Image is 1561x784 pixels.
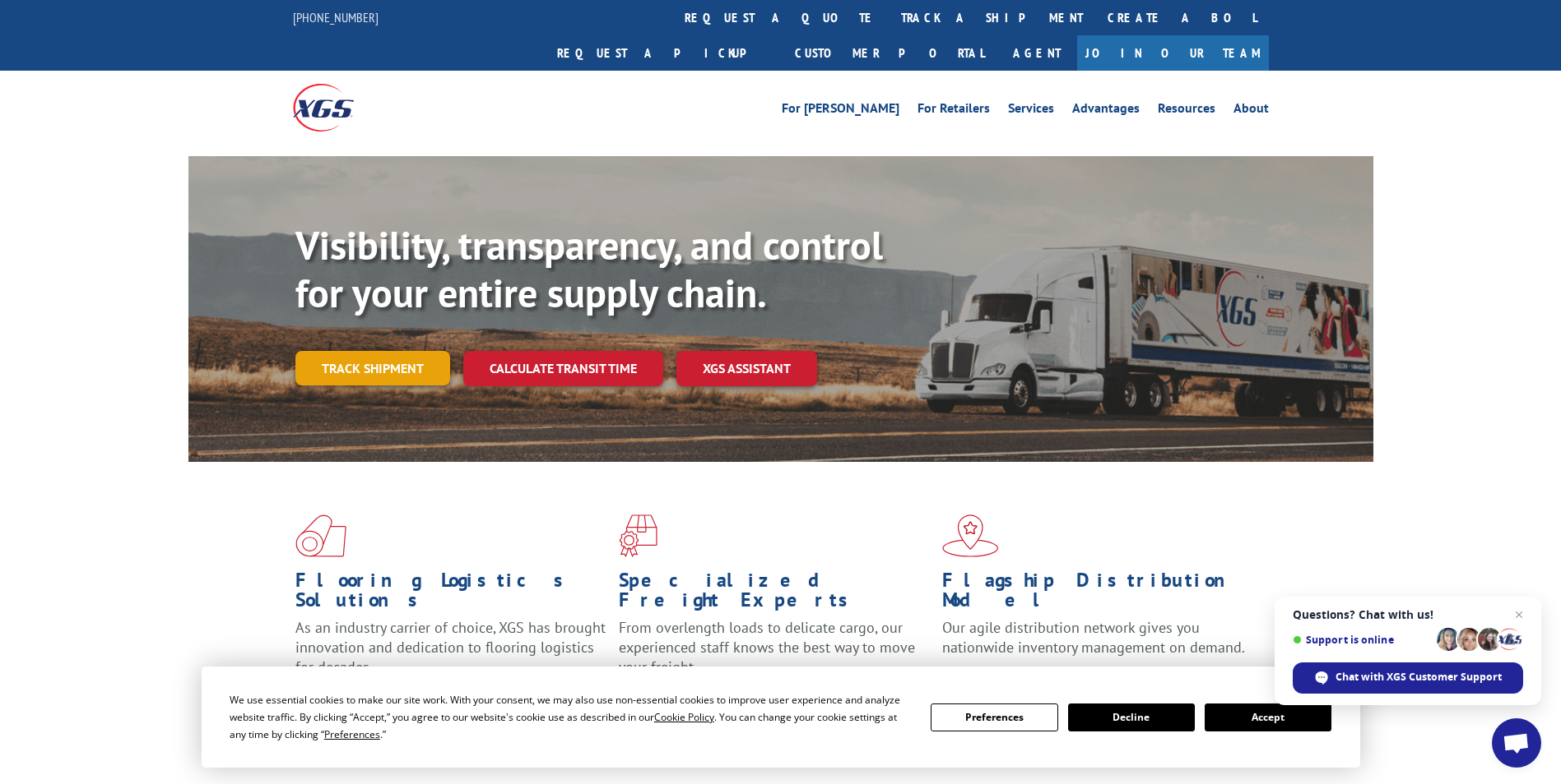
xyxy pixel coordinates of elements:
button: Accept [1205,703,1331,731]
span: Cookie Policy [654,710,714,724]
a: Advantages [1072,102,1140,120]
span: Preferences [324,727,380,741]
h1: Flooring Logistics Solutions [295,570,606,618]
h1: Specialized Freight Experts [619,570,930,618]
img: xgs-icon-total-supply-chain-intelligence-red [295,514,346,557]
a: Track shipment [295,351,450,385]
p: From overlength loads to delicate cargo, our experienced staff knows the best way to move your fr... [619,618,930,691]
div: Cookie Consent Prompt [202,666,1360,768]
span: Our agile distribution network gives you nationwide inventory management on demand. [942,618,1245,657]
a: Agent [997,35,1077,71]
div: Open chat [1492,718,1541,768]
a: XGS ASSISTANT [676,351,817,386]
span: Support is online [1293,634,1431,646]
a: Resources [1158,102,1215,120]
img: xgs-icon-flagship-distribution-model-red [942,514,999,557]
span: Questions? Chat with us! [1293,608,1523,621]
div: Chat with XGS Customer Support [1293,662,1523,694]
a: Services [1008,102,1054,120]
button: Preferences [931,703,1057,731]
span: Close chat [1509,605,1529,625]
span: Chat with XGS Customer Support [1336,670,1502,685]
a: Calculate transit time [463,351,663,386]
a: [PHONE_NUMBER] [293,9,379,25]
img: xgs-icon-focused-on-flooring-red [619,514,657,557]
h1: Flagship Distribution Model [942,570,1253,618]
button: Decline [1068,703,1195,731]
a: Join Our Team [1077,35,1269,71]
a: For Retailers [918,102,990,120]
b: Visibility, transparency, and control for your entire supply chain. [295,219,883,318]
a: For [PERSON_NAME] [782,102,899,120]
a: Customer Portal [783,35,997,71]
a: Request a pickup [545,35,783,71]
div: We use essential cookies to make our site work. With your consent, we may also use non-essential ... [230,691,911,743]
a: About [1233,102,1269,120]
span: As an industry carrier of choice, XGS has brought innovation and dedication to flooring logistics... [295,618,606,676]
